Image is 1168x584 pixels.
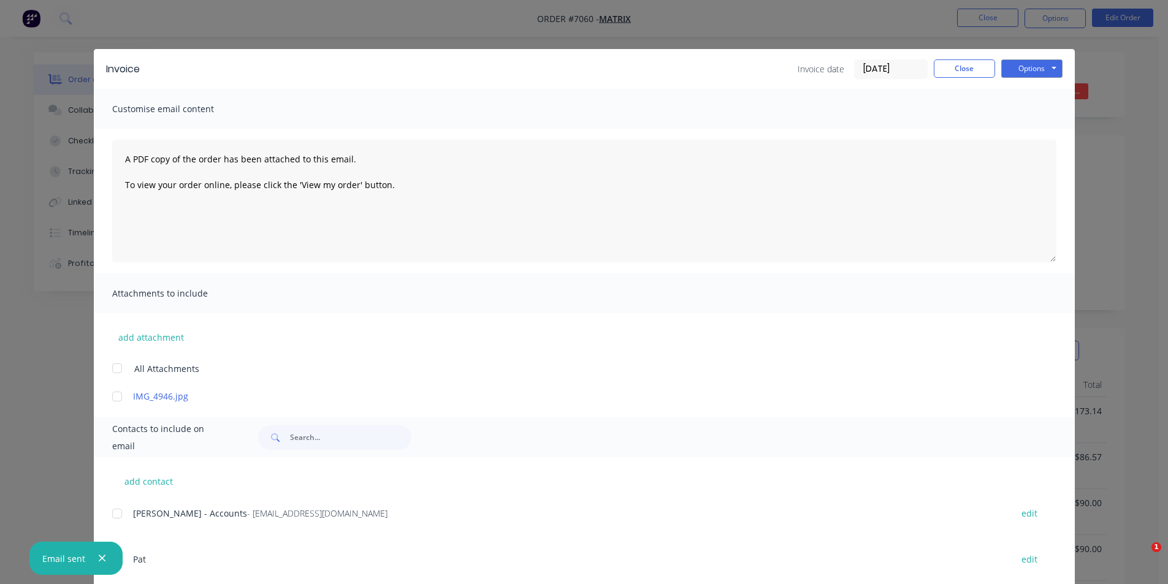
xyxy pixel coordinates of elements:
[934,59,995,78] button: Close
[1001,59,1063,78] button: Options
[798,63,844,75] span: Invoice date
[42,552,85,565] div: Email sent
[112,328,190,346] button: add attachment
[134,362,199,375] span: All Attachments
[1014,551,1045,567] button: edit
[112,140,1056,262] textarea: A PDF copy of the order has been attached to this email. To view your order online, please click ...
[290,425,411,450] input: Search...
[112,472,186,490] button: add contact
[112,100,247,118] span: Customise email content
[133,390,999,403] a: IMG_4946.jpg
[133,507,247,519] span: [PERSON_NAME] - Accounts
[112,420,228,455] span: Contacts to include on email
[112,285,247,302] span: Attachments to include
[1151,542,1161,552] span: 1
[1126,542,1156,572] iframe: Intercom live chat
[1014,505,1045,521] button: edit
[133,553,146,565] span: Pat
[247,507,387,519] span: - [EMAIL_ADDRESS][DOMAIN_NAME]
[106,62,140,77] div: Invoice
